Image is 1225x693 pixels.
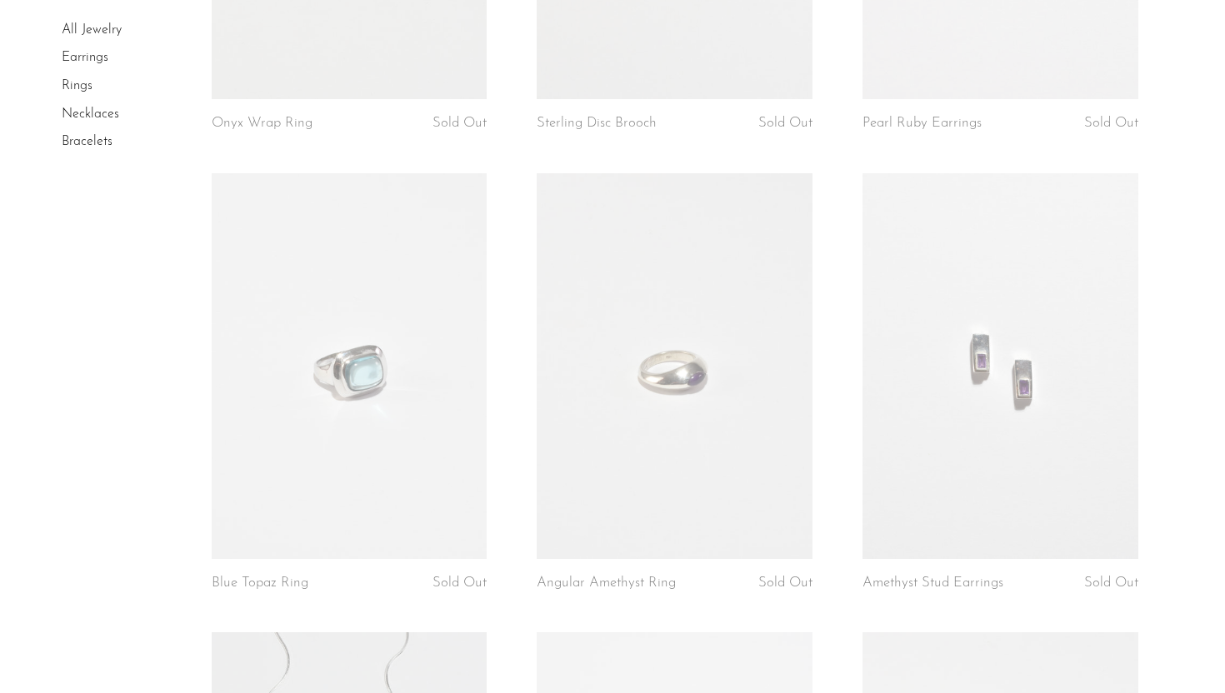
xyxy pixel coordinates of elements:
a: Blue Topaz Ring [212,576,308,591]
a: Angular Amethyst Ring [537,576,676,591]
span: Sold Out [432,116,487,130]
a: Earrings [62,52,108,65]
a: All Jewelry [62,23,122,37]
a: Necklaces [62,107,119,121]
span: Sold Out [758,116,812,130]
a: Amethyst Stud Earrings [862,576,1003,591]
a: Sterling Disc Brooch [537,116,657,131]
span: Sold Out [432,576,487,590]
a: Rings [62,79,92,92]
span: Sold Out [758,576,812,590]
a: Bracelets [62,135,112,148]
a: Pearl Ruby Earrings [862,116,982,131]
a: Onyx Wrap Ring [212,116,312,131]
span: Sold Out [1084,576,1138,590]
span: Sold Out [1084,116,1138,130]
